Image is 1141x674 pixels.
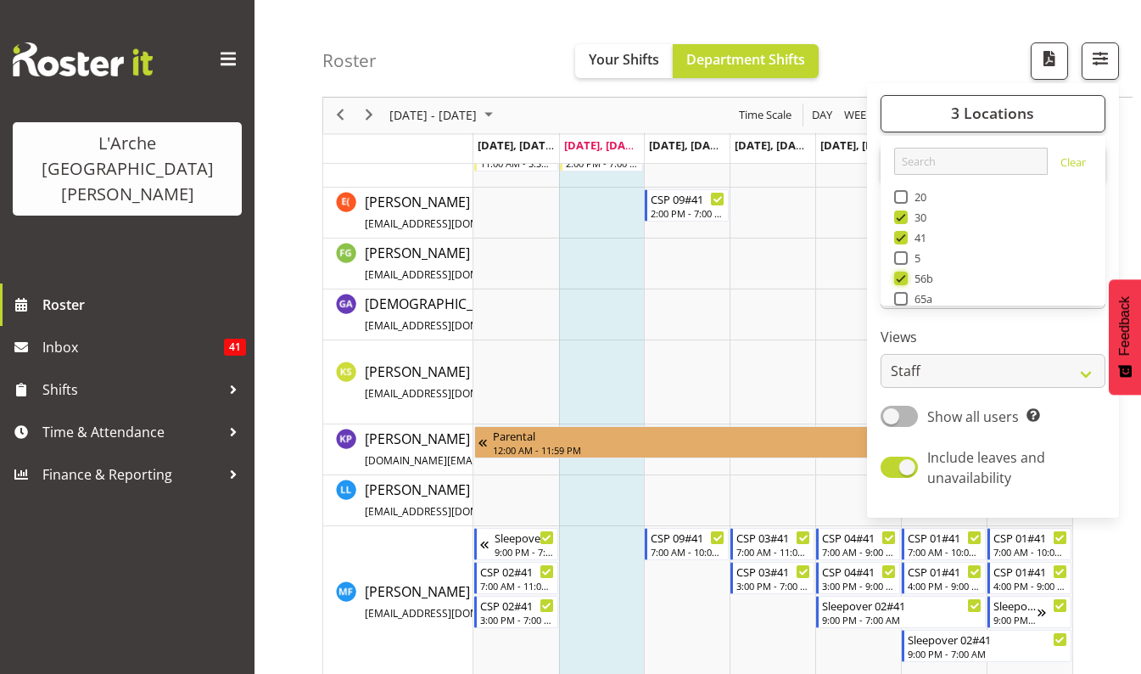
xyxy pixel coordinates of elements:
button: Time Scale [736,105,795,126]
div: 9:00 PM - 7:00 AM [495,545,554,559]
div: Sleepover 02#41 [908,631,1067,648]
span: [PERSON_NAME] [365,582,607,621]
label: Views [881,328,1105,348]
div: 7:00 AM - 11:00 AM [736,545,810,559]
span: 3 Locations [951,104,1034,124]
span: [DATE], [DATE] [564,138,641,153]
div: CSP 09#41 [651,529,724,546]
div: 3:00 PM - 7:00 PM [736,579,810,593]
a: [DEMOGRAPHIC_DATA][PERSON_NAME][EMAIL_ADDRESS][DOMAIN_NAME] [365,294,617,334]
div: 2:00 PM - 7:00 PM [651,206,724,220]
a: [PERSON_NAME][EMAIL_ADDRESS][DOMAIN_NAME] [365,362,601,402]
span: Shifts [42,377,221,402]
span: [DATE] - [DATE] [388,105,478,126]
span: [EMAIL_ADDRESS][DOMAIN_NAME] [365,386,534,401]
span: [EMAIL_ADDRESS][DOMAIN_NAME] [365,216,534,231]
div: CSP 01#41 [908,529,982,546]
img: Rosterit website logo [13,42,153,76]
span: Include leaves and unavailability [927,448,1045,487]
span: Show all users [927,407,1019,426]
div: CSP 02#41 [480,563,554,580]
span: 20 [908,190,927,204]
span: 65a [908,292,933,306]
span: 41 [908,231,927,244]
div: Melissa Fry"s event - Sleepover 02#41 Begin From Friday, August 22, 2025 at 9:00:00 PM GMT+12:00 ... [816,596,986,628]
h4: Roster [322,51,377,70]
button: Previous [329,105,352,126]
td: Lindsay Lightfoot resource [323,475,473,526]
span: [PERSON_NAME] [365,430,678,469]
div: Melissa Fry"s event - Sleepover 02#41 Begin From Saturday, August 23, 2025 at 9:00:00 PM GMT+12:0... [902,630,1071,662]
div: CSP 04#41 [822,529,896,546]
div: 7:00 AM - 10:00 AM [993,545,1067,559]
span: [DATE], [DATE] [735,138,812,153]
div: next period [355,98,383,133]
span: Feedback [1117,296,1133,356]
button: Your Shifts [575,44,673,78]
div: 12:00 AM - 11:59 PM [493,443,1038,457]
span: 56b [908,272,934,285]
input: Search [894,148,1048,175]
a: [PERSON_NAME][EMAIL_ADDRESS][DOMAIN_NAME] [365,480,601,520]
span: Roster [42,292,246,317]
div: Parental [493,427,1038,444]
div: 7:00 AM - 10:00 AM [908,545,982,559]
span: 41 [224,339,246,356]
div: August 18 - 24, 2025 [383,98,503,133]
span: [EMAIL_ADDRESS][DOMAIN_NAME] [365,318,534,333]
a: [PERSON_NAME][DOMAIN_NAME][EMAIL_ADDRESS][DOMAIN_NAME] [365,429,678,469]
span: [EMAIL_ADDRESS][DOMAIN_NAME] [365,504,534,519]
div: 7:00 AM - 10:00 AM [651,545,724,559]
div: 3:00 PM - 9:00 PM [822,579,896,593]
div: 7:00 AM - 9:00 AM [822,545,896,559]
span: [DATE], [DATE] [649,138,726,153]
div: CSP 01#41 [908,563,982,580]
div: Sleepover 02#41 [993,597,1038,614]
button: Download a PDF of the roster according to the set date range. [1031,42,1068,80]
button: August 2025 [387,105,501,126]
a: Clear [1060,154,1086,175]
a: [PERSON_NAME] (Yuqi) Pu[EMAIL_ADDRESS][DOMAIN_NAME] [365,192,601,233]
td: Gay Andrade resource [323,289,473,340]
span: 5 [908,251,921,265]
span: [EMAIL_ADDRESS][DOMAIN_NAME] [365,267,534,282]
div: Melissa Fry"s event - Sleepover 02#41 Begin From Sunday, August 17, 2025 at 9:00:00 PM GMT+12:00 ... [474,528,558,560]
div: CSP 02#41 [480,597,554,614]
button: Filter Shifts [1082,42,1119,80]
div: Melissa Fry"s event - CSP 03#41 Begin From Thursday, August 21, 2025 at 3:00:00 PM GMT+12:00 Ends... [730,562,814,594]
div: 7:00 AM - 11:00 AM [480,579,554,593]
div: Melissa Fry"s event - CSP 02#41 Begin From Monday, August 18, 2025 at 7:00:00 AM GMT+12:00 Ends A... [474,562,558,594]
div: Sleepover 02#41 [822,597,982,614]
div: Melissa Fry"s event - CSP 04#41 Begin From Friday, August 22, 2025 at 3:00:00 PM GMT+12:00 Ends A... [816,562,900,594]
div: previous period [326,98,355,133]
span: [PERSON_NAME] [365,362,601,402]
div: L'Arche [GEOGRAPHIC_DATA][PERSON_NAME] [30,131,225,207]
div: Melissa Fry"s event - CSP 01#41 Begin From Sunday, August 24, 2025 at 7:00:00 AM GMT+12:00 Ends A... [987,528,1071,560]
span: [DATE], [DATE] [820,138,898,153]
div: Krishnaben Patel"s event - Parental Begin From Monday, June 16, 2025 at 12:00:00 AM GMT+12:00 End... [474,426,1071,458]
span: Inbox [42,334,224,360]
span: Day [810,105,834,126]
a: [PERSON_NAME][EMAIL_ADDRESS][DOMAIN_NAME] [365,243,607,284]
span: [PERSON_NAME] [365,480,601,520]
span: [DOMAIN_NAME][EMAIL_ADDRESS][DOMAIN_NAME] [365,453,616,468]
span: [PERSON_NAME] [365,244,607,283]
span: Time & Attendance [42,419,221,445]
div: CSP 03#41 [736,529,810,546]
span: Time Scale [737,105,793,126]
div: Melissa Fry"s event - CSP 03#41 Begin From Thursday, August 21, 2025 at 7:00:00 AM GMT+12:00 Ends... [730,528,814,560]
div: Melissa Fry"s event - CSP 02#41 Begin From Monday, August 18, 2025 at 3:00:00 PM GMT+12:00 Ends A... [474,596,558,628]
button: Timeline Week [842,105,876,126]
a: [PERSON_NAME][EMAIL_ADDRESS][DOMAIN_NAME] [365,581,607,622]
div: 3:00 PM - 7:00 PM [480,613,554,626]
span: [PERSON_NAME] [365,126,681,165]
td: Faustina Gaensicke resource [323,239,473,289]
button: Department Shifts [673,44,819,78]
div: Melissa Fry"s event - CSP 09#41 Begin From Wednesday, August 20, 2025 at 7:00:00 AM GMT+12:00 End... [645,528,729,560]
div: 4:00 PM - 9:00 PM [993,579,1067,593]
span: [PERSON_NAME] (Yuqi) Pu [365,193,601,232]
div: Melissa Fry"s event - CSP 04#41 Begin From Friday, August 22, 2025 at 7:00:00 AM GMT+12:00 Ends A... [816,528,900,560]
div: 4:00 PM - 9:00 PM [908,579,982,593]
span: Week [842,105,875,126]
span: [DEMOGRAPHIC_DATA][PERSON_NAME] [365,295,617,334]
